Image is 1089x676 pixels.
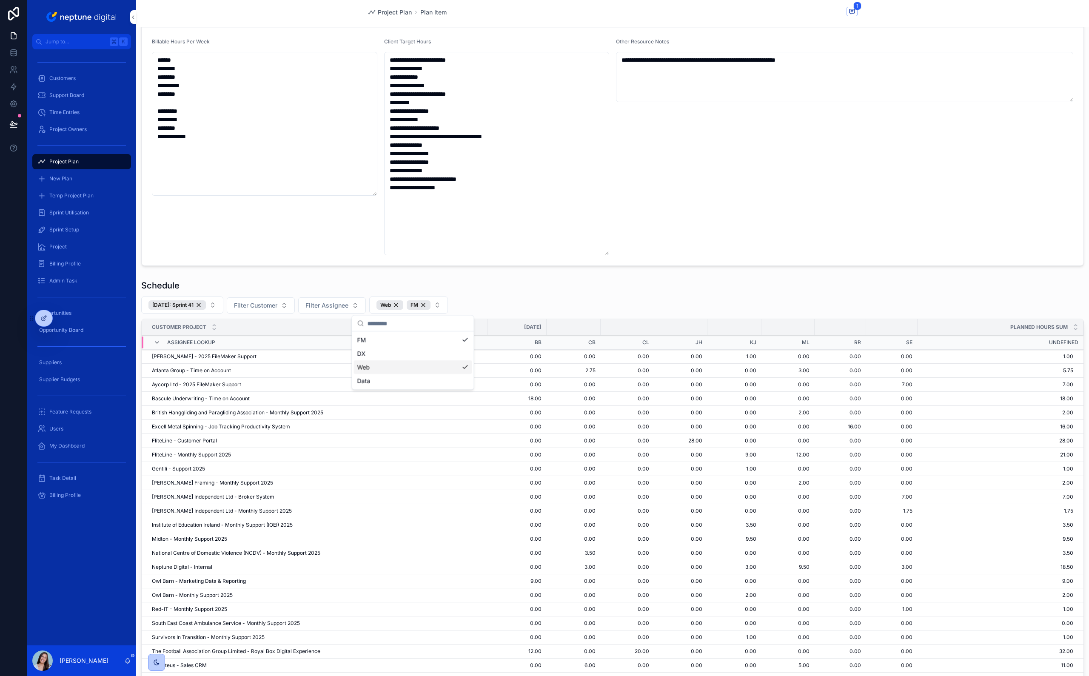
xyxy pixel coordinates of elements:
[488,490,547,504] td: 0.00
[866,350,918,364] td: 0.00
[815,616,866,630] td: 0.00
[167,339,215,346] span: Assignee lookup
[601,434,654,448] td: 0.00
[918,448,1083,462] td: 21.00
[601,602,654,616] td: 0.00
[707,574,761,588] td: 0.00
[142,504,488,518] td: [PERSON_NAME] Independent Ltd - Monthly Support 2025
[815,392,866,406] td: 0.00
[32,71,131,86] a: Customers
[488,602,547,616] td: 0.00
[488,462,547,476] td: 0.00
[376,300,403,310] button: Unselect WEB
[142,518,488,532] td: Institute of Education Ireland - Monthly Support (IOEI) 2025
[918,364,1083,378] td: 5.75
[866,420,918,434] td: 0.00
[654,490,707,504] td: 0.00
[866,504,918,518] td: 1.75
[547,630,601,645] td: 0.00
[815,546,866,560] td: 0.00
[488,448,547,462] td: 0.00
[866,532,918,546] td: 0.00
[45,10,119,24] img: App logo
[815,406,866,420] td: 0.00
[601,546,654,560] td: 0.00
[761,490,815,504] td: 0.00
[234,301,277,310] span: Filter Customer
[707,378,761,392] td: 0.00
[141,297,223,314] button: Select Button
[142,546,488,560] td: National Centre of Domestic Violence (NCDV) - Monthly Support 2025
[141,280,180,291] h1: Schedule
[654,504,707,518] td: 0.00
[866,490,918,504] td: 7.00
[761,392,815,406] td: 0.00
[654,392,707,406] td: 0.00
[761,574,815,588] td: 0.00
[32,205,131,220] a: Sprint Utilisation
[547,350,601,364] td: 0.00
[305,301,348,310] span: Filter Assignee
[547,462,601,476] td: 0.00
[601,560,654,574] td: 0.00
[918,532,1083,546] td: 9.50
[49,92,84,99] span: Support Board
[761,560,815,574] td: 9.50
[707,518,761,532] td: 3.50
[654,560,707,574] td: 0.00
[761,476,815,490] td: 2.00
[49,442,85,449] span: My Dashboard
[761,448,815,462] td: 12.00
[918,392,1083,406] td: 18.00
[32,154,131,169] a: Project Plan
[918,518,1083,532] td: 3.50
[547,392,601,406] td: 0.00
[354,347,472,360] div: DX
[761,406,815,420] td: 2.00
[866,406,918,420] td: 0.00
[32,256,131,271] a: Billing Profile
[142,630,488,645] td: Survivors In Transition - Monthly Support 2025
[39,376,80,383] span: Supplier Budgets
[654,476,707,490] td: 0.00
[918,420,1083,434] td: 16.00
[369,297,448,314] button: Select Button
[547,336,601,350] td: CB
[654,406,707,420] td: 0.00
[918,630,1083,645] td: 1.00
[547,518,601,532] td: 0.00
[488,378,547,392] td: 0.00
[488,350,547,364] td: 0.00
[918,602,1083,616] td: 1.00
[815,490,866,504] td: 0.00
[488,364,547,378] td: 0.00
[707,434,761,448] td: 0.00
[866,630,918,645] td: 0.00
[707,504,761,518] td: 0.00
[918,574,1083,588] td: 9.00
[918,434,1083,448] td: 28.00
[32,438,131,454] a: My Dashboard
[601,518,654,532] td: 0.00
[601,448,654,462] td: 0.00
[761,630,815,645] td: 0.00
[142,602,488,616] td: Red-IT - Monthly Support 2025
[707,602,761,616] td: 0.00
[142,392,488,406] td: Bascule Underwriting - Time on Account
[654,434,707,448] td: 28.00
[918,588,1083,602] td: 2.00
[488,336,547,350] td: BB
[815,434,866,448] td: 0.00
[142,476,488,490] td: [PERSON_NAME] Framing - Monthly Support 2025
[616,38,669,45] span: Other Resource Notes
[152,38,210,45] span: Billable Hours Per Week
[49,260,81,267] span: Billing Profile
[707,462,761,476] td: 1.00
[1010,324,1068,331] span: Planned Hours SUM
[488,574,547,588] td: 9.00
[407,300,430,310] div: FM
[601,392,654,406] td: 0.00
[815,504,866,518] td: 0.00
[815,420,866,434] td: 16.00
[547,406,601,420] td: 0.00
